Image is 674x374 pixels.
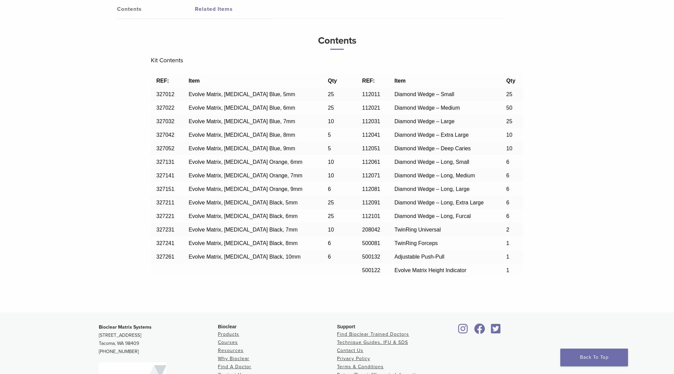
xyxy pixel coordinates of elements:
span: Diamond Wedge – Long, Extra Large [395,200,484,205]
span: 50 [506,105,512,111]
span: Evolve Matrix, [MEDICAL_DATA] Black, 6mm [188,213,297,219]
a: Bioclear [456,328,470,334]
span: 25 [328,213,334,219]
b: Qty [328,78,337,84]
span: 327042 [156,132,174,138]
span: Evolve Matrix, [MEDICAL_DATA] Black, 10mm [188,254,300,260]
span: 112081 [362,186,380,192]
b: REF: [156,78,169,84]
span: 112061 [362,159,380,165]
span: 6 [328,254,331,260]
span: Bioclear [218,324,237,329]
span: 327241 [156,240,174,246]
span: 6 [506,159,509,165]
a: Courses [218,339,238,345]
span: 327131 [156,159,174,165]
span: Evolve Matrix, [MEDICAL_DATA] Black, 7mm [188,227,297,233]
span: 112021 [362,105,380,111]
span: Evolve Matrix, [MEDICAL_DATA] Orange, 7mm [188,173,302,178]
strong: Bioclear Matrix Systems [99,324,152,330]
b: Qty [506,78,515,84]
p: [STREET_ADDRESS] Tacoma, WA 98409 [PHONE_NUMBER] [99,323,218,356]
a: Contact Us [337,348,363,353]
span: Diamond Wedge – Long, Large [395,186,470,192]
a: Bioclear [489,328,503,334]
span: 327211 [156,200,174,205]
span: 112031 [362,118,380,124]
a: Back To Top [560,349,628,366]
span: 112101 [362,213,380,219]
span: Diamond Wedge – Long, Small [395,159,469,165]
span: Diamond Wedge – Long, Medium [395,173,475,178]
span: 327231 [156,227,174,233]
span: 112011 [362,91,380,97]
a: Products [218,331,239,337]
span: 1 [506,254,509,260]
span: 25 [328,91,334,97]
b: REF: [362,78,375,84]
span: 500081 [362,240,380,246]
span: 327141 [156,173,174,178]
h3: Contents [151,32,523,50]
span: 1 [506,240,509,246]
span: Diamond Wedge – Medium [395,105,460,111]
span: 112091 [362,200,380,205]
span: 6 [328,186,331,192]
span: 208042 [362,227,380,233]
span: TwinRing Universal [395,227,441,233]
span: 112071 [362,173,380,178]
span: Diamond Wedge – Extra Large [395,132,469,138]
span: 6 [328,240,331,246]
span: Diamond Wedge – Deep Caries [395,146,471,151]
span: Diamond Wedge – Large [395,118,455,124]
span: Evolve Matrix, [MEDICAL_DATA] Blue, 8mm [188,132,295,138]
span: 25 [506,118,512,124]
span: Evolve Matrix, [MEDICAL_DATA] Blue, 6mm [188,105,295,111]
span: 10 [328,118,334,124]
span: Diamond Wedge – Small [395,91,454,97]
span: 10 [328,173,334,178]
span: Support [337,324,355,329]
span: 10 [506,132,512,138]
span: Evolve Matrix, [MEDICAL_DATA] Black, 5mm [188,200,297,205]
a: Find A Doctor [218,364,251,370]
span: 25 [328,200,334,205]
a: Resources [218,348,244,353]
span: Evolve Matrix, [MEDICAL_DATA] Black, 8mm [188,240,297,246]
span: 10 [328,159,334,165]
span: 327022 [156,105,174,111]
span: 6 [506,186,509,192]
span: 327052 [156,146,174,151]
span: 10 [506,146,512,151]
span: TwinRing Forceps [395,240,438,246]
span: 500132 [362,254,380,260]
span: 6 [506,200,509,205]
span: 6 [506,213,509,219]
span: 327221 [156,213,174,219]
a: Why Bioclear [218,356,249,361]
span: 6 [506,173,509,178]
p: Kit Contents [151,55,523,65]
span: 327261 [156,254,174,260]
span: 2 [506,227,509,233]
span: 10 [328,227,334,233]
span: 112051 [362,146,380,151]
span: 500122 [362,267,380,273]
a: Technique Guides, IFU & SDS [337,339,408,345]
span: Evolve Matrix Height Indicator [395,267,467,273]
b: Item [395,78,406,84]
span: 327151 [156,186,174,192]
span: 1 [506,267,509,273]
span: Evolve Matrix, [MEDICAL_DATA] Orange, 6mm [188,159,302,165]
b: Item [188,78,200,84]
a: Privacy Policy [337,356,370,361]
span: Evolve Matrix, [MEDICAL_DATA] Blue, 7mm [188,118,295,124]
span: Evolve Matrix, [MEDICAL_DATA] Blue, 9mm [188,146,295,151]
span: 327032 [156,118,174,124]
span: Adjustable Push-Pull [395,254,445,260]
span: Evolve Matrix, [MEDICAL_DATA] Orange, 9mm [188,186,302,192]
span: 5 [328,146,331,151]
span: 5 [328,132,331,138]
span: 25 [506,91,512,97]
span: 112041 [362,132,380,138]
